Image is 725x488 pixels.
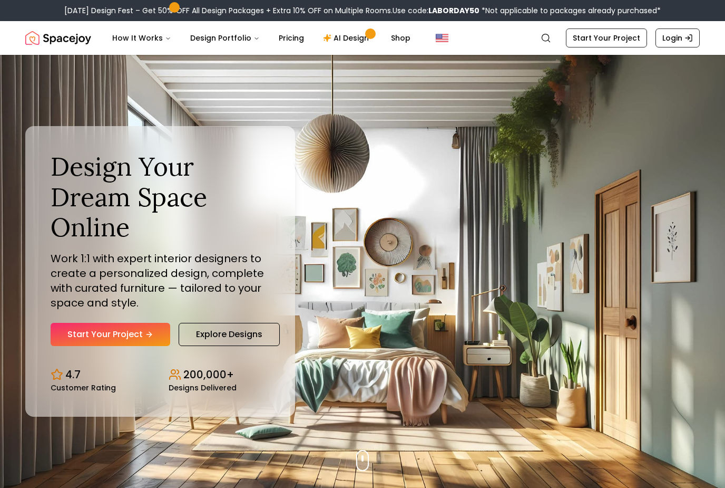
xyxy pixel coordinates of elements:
[51,384,116,391] small: Customer Rating
[169,384,237,391] small: Designs Delivered
[393,5,479,16] span: Use code:
[51,251,270,310] p: Work 1:1 with expert interior designers to create a personalized design, complete with curated fu...
[104,27,180,49] button: How It Works
[104,27,419,49] nav: Main
[383,27,419,49] a: Shop
[183,367,234,382] p: 200,000+
[65,367,81,382] p: 4.7
[270,27,312,49] a: Pricing
[179,323,280,346] a: Explore Designs
[64,5,661,16] div: [DATE] Design Fest – Get 50% OFF All Design Packages + Extra 10% OFF on Multiple Rooms.
[25,21,700,55] nav: Global
[25,27,91,49] img: Spacejoy Logo
[182,27,268,49] button: Design Portfolio
[315,27,380,49] a: AI Design
[428,5,479,16] b: LABORDAY50
[479,5,661,16] span: *Not applicable to packages already purchased*
[25,27,91,49] a: Spacejoy
[51,151,270,243] h1: Design Your Dream Space Online
[436,32,448,44] img: United States
[566,28,647,47] a: Start Your Project
[655,28,700,47] a: Login
[51,359,270,391] div: Design stats
[51,323,170,346] a: Start Your Project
